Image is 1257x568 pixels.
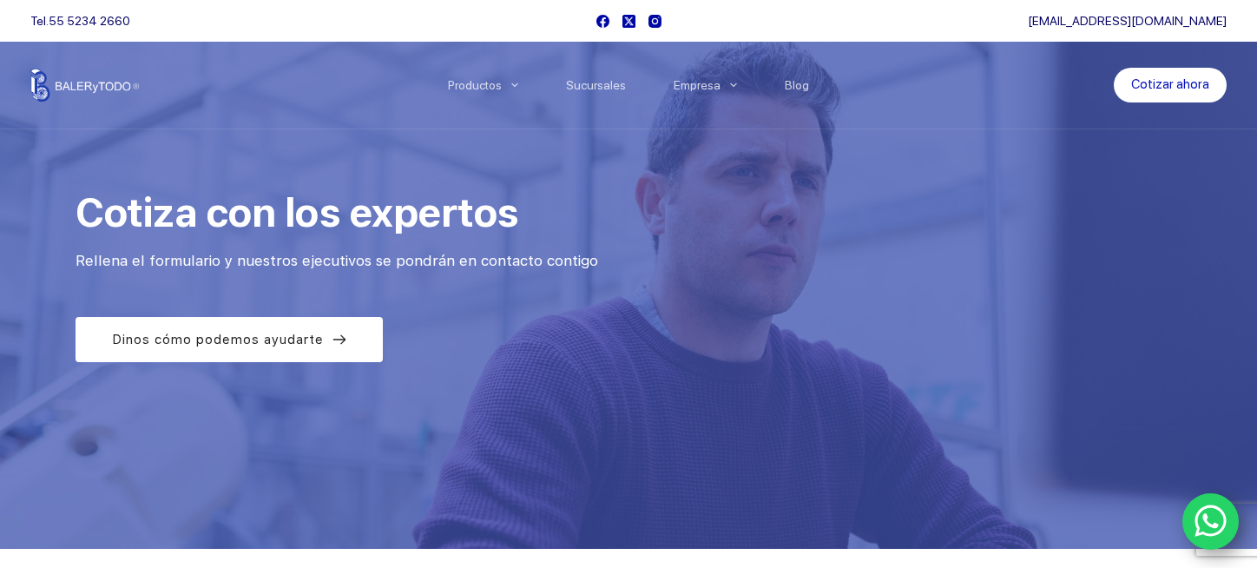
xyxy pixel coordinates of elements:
a: 55 5234 2660 [49,14,130,28]
a: Facebook [596,15,609,28]
span: Cotiza con los expertos [76,188,518,236]
a: WhatsApp [1182,493,1240,551]
a: Dinos cómo podemos ayudarte [76,317,383,362]
span: Tel. [30,14,130,28]
span: Rellena el formulario y nuestros ejecutivos se pondrán en contacto contigo [76,252,598,269]
span: Dinos cómo podemos ayudarte [112,329,324,350]
nav: Menu Principal [424,42,833,129]
a: X (Twitter) [622,15,635,28]
a: [EMAIL_ADDRESS][DOMAIN_NAME] [1028,14,1227,28]
a: Cotizar ahora [1114,68,1227,102]
img: Balerytodo [30,69,139,102]
a: Instagram [648,15,661,28]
